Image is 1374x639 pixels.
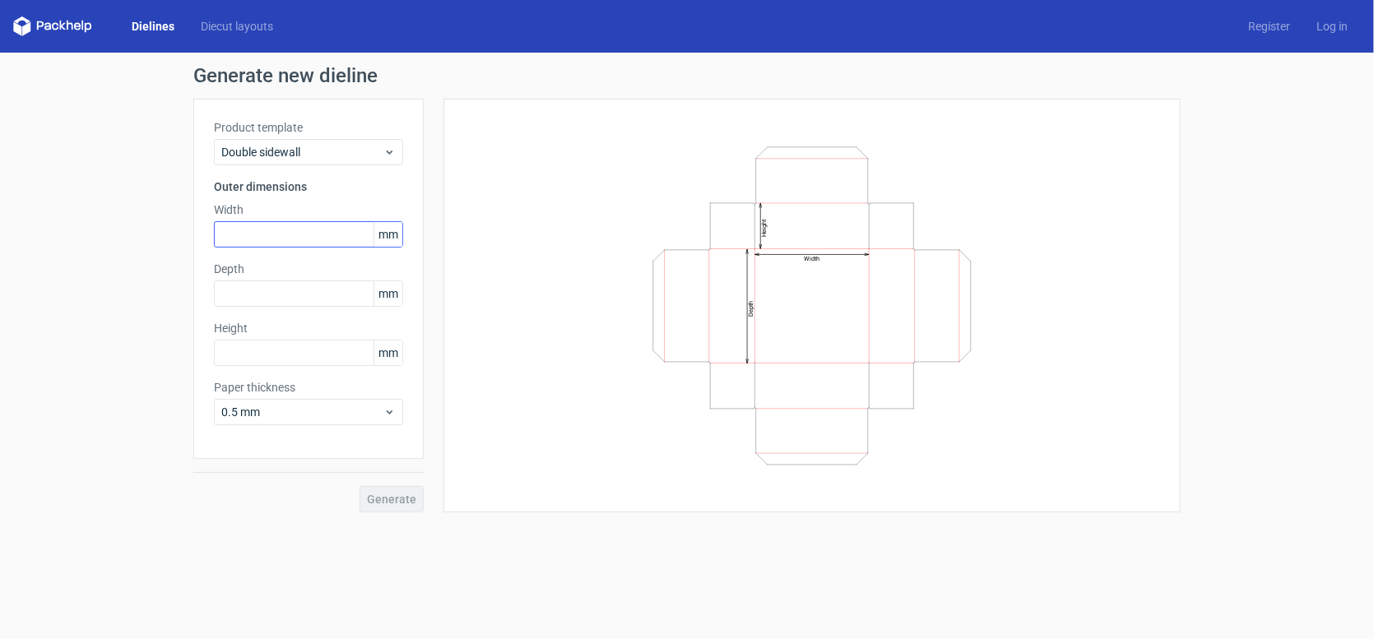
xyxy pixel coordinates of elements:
a: Diecut layouts [188,18,286,35]
span: 0.5 mm [221,404,383,420]
span: mm [374,222,402,247]
a: Log in [1303,18,1361,35]
label: Height [214,320,403,336]
label: Width [214,201,403,218]
span: Double sidewall [221,144,383,160]
label: Depth [214,261,403,277]
h1: Generate new dieline [193,66,1181,86]
text: Height [760,219,768,237]
h3: Outer dimensions [214,178,403,195]
label: Product template [214,119,403,136]
span: mm [374,340,402,365]
span: mm [374,281,402,306]
a: Register [1235,18,1303,35]
a: Dielines [118,18,188,35]
label: Paper thickness [214,379,403,396]
text: Width [804,255,819,262]
text: Depth [747,300,754,316]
